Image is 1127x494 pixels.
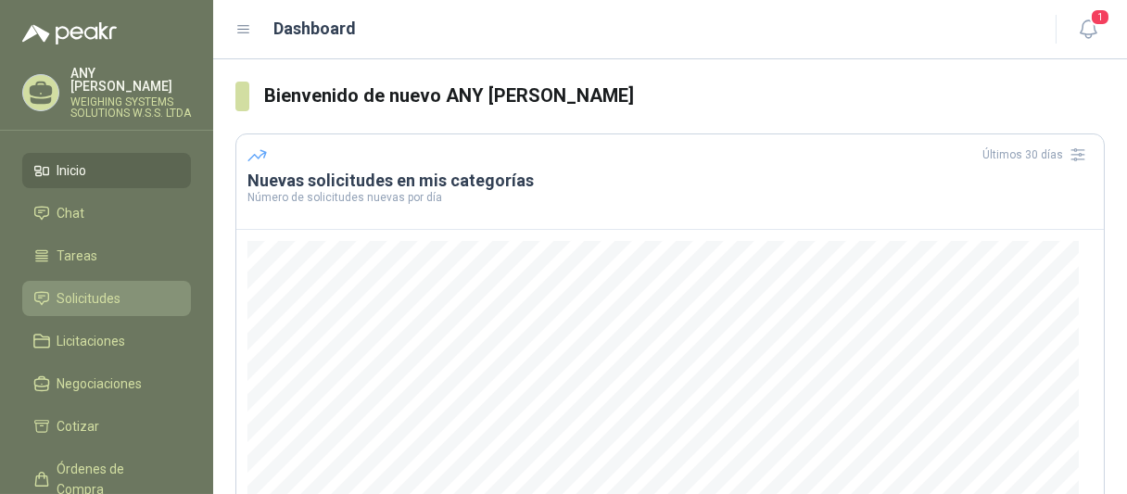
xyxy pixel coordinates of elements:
[57,203,85,223] span: Chat
[70,96,191,119] p: WEIGHING SYSTEMS SOLUTIONS W.S.S. LTDA
[22,196,191,231] a: Chat
[247,170,1093,192] h3: Nuevas solicitudes en mis categorías
[274,16,357,42] h1: Dashboard
[22,22,117,44] img: Logo peakr
[57,160,87,181] span: Inicio
[22,409,191,444] a: Cotizar
[1071,13,1105,46] button: 1
[264,82,1105,110] h3: Bienvenido de nuevo ANY [PERSON_NAME]
[22,366,191,401] a: Negociaciones
[22,281,191,316] a: Solicitudes
[57,246,98,266] span: Tareas
[22,238,191,273] a: Tareas
[70,67,191,93] p: ANY [PERSON_NAME]
[57,374,143,394] span: Negociaciones
[1090,8,1110,26] span: 1
[982,140,1093,170] div: Últimos 30 días
[57,331,126,351] span: Licitaciones
[247,192,1093,203] p: Número de solicitudes nuevas por día
[57,416,100,437] span: Cotizar
[22,153,191,188] a: Inicio
[57,288,121,309] span: Solicitudes
[22,323,191,359] a: Licitaciones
